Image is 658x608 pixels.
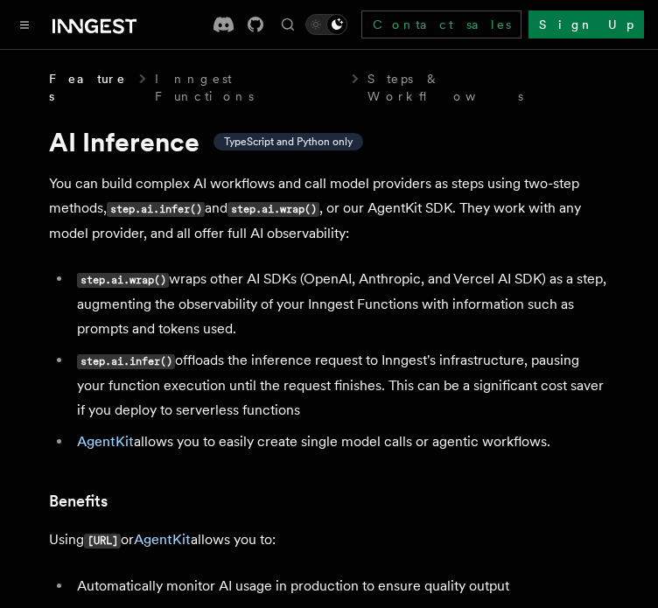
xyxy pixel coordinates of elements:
[277,14,298,35] button: Find something...
[367,70,609,105] a: Steps & Workflows
[77,354,175,369] code: step.ai.infer()
[14,14,35,35] button: Toggle navigation
[49,528,609,553] p: Using or allows you to:
[305,14,347,35] button: Toggle dark mode
[227,202,319,217] code: step.ai.wrap()
[72,348,609,423] li: offloads the inference request to Inngest's infrastructure, pausing your function execution until...
[84,534,121,549] code: [URL]
[134,531,191,548] a: AgentKit
[224,135,353,149] span: TypeScript and Python only
[361,10,521,38] a: Contact sales
[72,574,609,598] li: Automatically monitor AI usage in production to ensure quality output
[107,202,205,217] code: step.ai.infer()
[77,273,169,288] code: step.ai.wrap()
[528,10,644,38] a: Sign Up
[72,430,609,454] li: allows you to easily create single model calls or agentic workflows.
[72,267,609,341] li: wraps other AI SDKs (OpenAI, Anthropic, and Vercel AI SDK) as a step, augmenting the observabilit...
[49,126,609,157] h1: AI Inference
[155,70,343,105] a: Inngest Functions
[49,70,130,105] span: Features
[49,489,108,514] a: Benefits
[77,433,134,450] a: AgentKit
[49,171,609,246] p: You can build complex AI workflows and call model providers as steps using two-step methods, and ...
